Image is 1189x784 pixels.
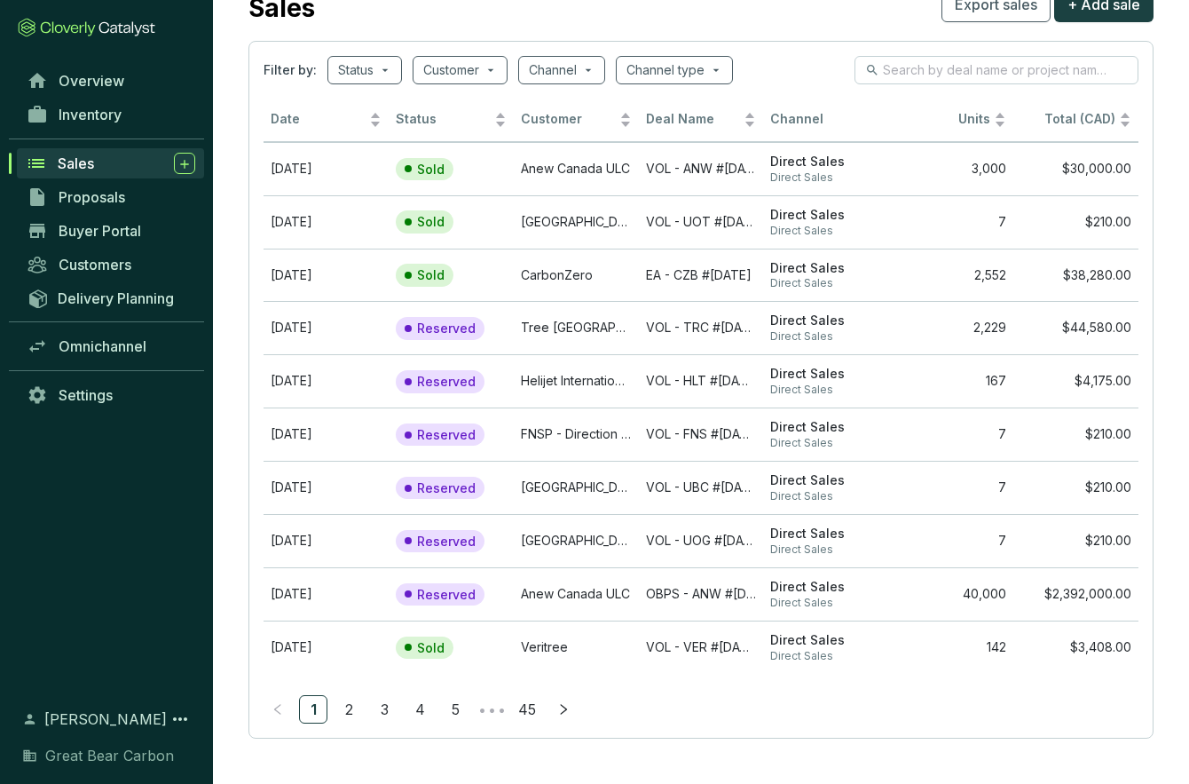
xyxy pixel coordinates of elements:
td: VOL - UOG #2025-07-29 [639,514,764,567]
span: Direct Sales [770,329,881,344]
span: Sales [58,154,94,172]
span: Deal Name [646,111,741,128]
td: $44,580.00 [1013,301,1138,354]
span: Direct Sales [770,526,881,542]
li: 3 [370,695,398,724]
td: CarbonZero [514,249,639,302]
th: Status [389,99,514,142]
span: left [272,703,284,716]
p: Sold [417,640,445,656]
p: Reserved [417,427,476,443]
p: Reserved [417,534,476,550]
a: Customers [18,249,204,280]
td: 7 [888,408,1013,461]
td: Tree Canada [514,301,639,354]
td: Aug 28 2025 [264,567,389,621]
li: 4 [406,695,434,724]
span: Proposals [59,188,125,206]
td: OBPS - ANW #2025-07-29 [639,567,764,621]
span: Customer [521,111,616,128]
td: 2,552 [888,249,1013,302]
td: 2,229 [888,301,1013,354]
td: 7 [888,514,1013,567]
td: VOL - ANW #2025-08-19 [639,142,764,195]
p: Reserved [417,480,476,496]
span: Direct Sales [770,649,881,663]
td: Sep 11 2025 [264,301,389,354]
a: Delivery Planning [18,283,204,313]
p: Sold [417,267,445,283]
a: 45 [513,696,541,723]
td: VOL - TRC #2025-08-13 [639,301,764,354]
span: Units [895,111,990,128]
span: Delivery Planning [58,289,174,307]
a: 5 [442,696,469,723]
td: EA - CZB #2025-08-19 [639,249,764,302]
td: 3,000 [888,142,1013,195]
th: Date [264,99,389,142]
span: Direct Sales [770,632,881,649]
td: Sep 05 2025 [264,142,389,195]
td: $210.00 [1013,461,1138,514]
span: Direct Sales [770,154,881,170]
td: 7 [888,195,1013,249]
span: Total (CAD) [1044,111,1115,126]
td: VOL - UBC #2025-07-29 [639,461,764,514]
p: Sold [417,162,445,178]
a: 4 [406,696,433,723]
span: ••• [476,695,505,724]
td: $38,280.00 [1013,249,1138,302]
a: Overview [18,66,204,96]
button: left [264,695,292,724]
li: Next Page [549,695,578,724]
span: Settings [59,386,113,404]
a: 2 [335,696,362,723]
li: 5 [441,695,469,724]
span: Direct Sales [770,276,881,290]
span: Customers [59,256,131,273]
th: Channel [763,99,888,142]
span: Direct Sales [770,224,881,238]
td: Anew Canada ULC [514,567,639,621]
td: University Of Toronto [514,195,639,249]
span: Direct Sales [770,313,881,329]
a: Proposals [18,182,204,212]
td: 167 [888,354,1013,408]
span: Filter by: [264,61,317,79]
span: Direct Sales [770,472,881,489]
td: $210.00 [1013,408,1138,461]
span: Great Bear Carbon [45,745,174,766]
span: Direct Sales [770,542,881,557]
span: Direct Sales [770,260,881,277]
span: Direct Sales [770,579,881,596]
td: 7 [888,461,1013,514]
span: Date [271,111,366,128]
td: Veritree [514,621,639,674]
span: Omnichannel [59,337,146,355]
td: Aug 29 2025 [264,249,389,302]
td: $3,408.00 [1013,621,1138,674]
span: Direct Sales [770,436,881,450]
p: Reserved [417,587,476,603]
td: University Of Guelph [514,514,639,567]
a: 3 [371,696,398,723]
td: VOL - FNS #2025-07-29 [639,408,764,461]
td: VOL - VER #2025-07-22 [639,621,764,674]
a: Omnichannel [18,331,204,361]
td: 40,000 [888,567,1013,621]
li: Previous Page [264,695,292,724]
span: right [557,703,570,716]
span: Overview [59,72,124,90]
a: Inventory [18,99,204,130]
span: Direct Sales [770,170,881,185]
td: $2,392,000.00 [1013,567,1138,621]
span: Direct Sales [770,419,881,436]
input: Search by deal name or project name... [883,60,1112,80]
span: Direct Sales [770,383,881,397]
td: Aug 21 2025 [264,621,389,674]
p: Sold [417,214,445,230]
span: Direct Sales [770,489,881,503]
td: $4,175.00 [1013,354,1138,408]
span: Status [396,111,491,128]
li: 1 [299,695,327,724]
